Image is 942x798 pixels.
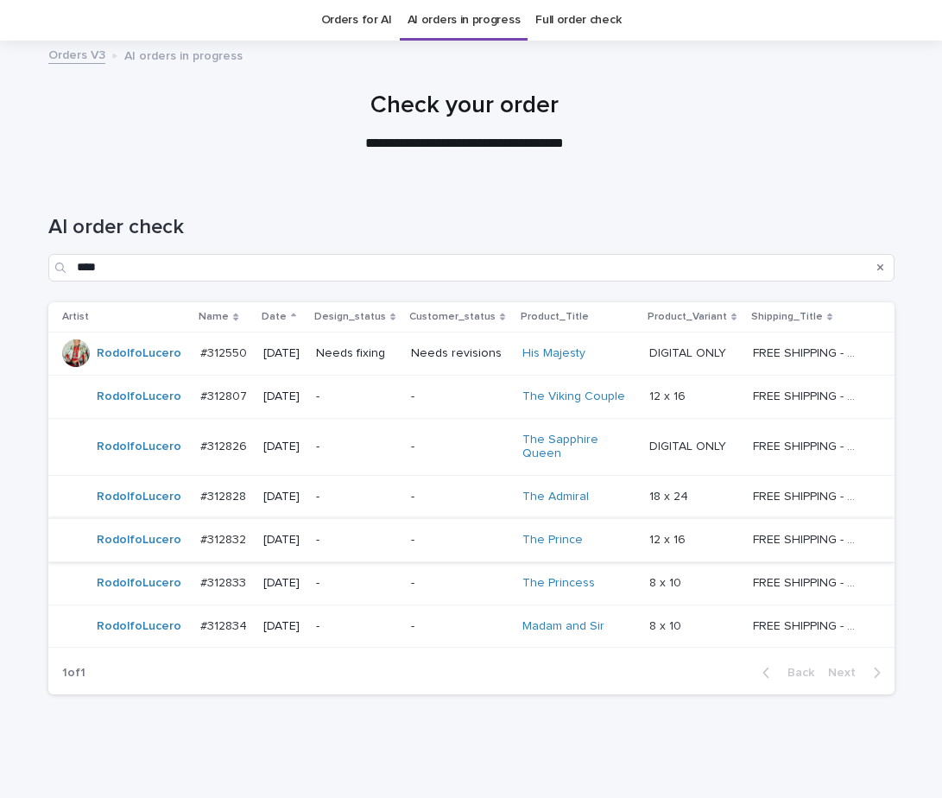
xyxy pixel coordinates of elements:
p: FREE SHIPPING - preview in 1-2 business days, after your approval delivery will take 5-10 b.d. [753,486,864,504]
p: #312833 [200,573,250,591]
p: DIGITAL ONLY [649,436,730,454]
button: Back [749,665,821,681]
p: - [316,490,398,504]
p: - [316,440,398,454]
p: Needs revisions [411,346,508,361]
span: Back [777,667,814,679]
p: [DATE] [263,440,301,454]
p: - [316,533,398,548]
p: AI orders in progress [124,45,243,64]
p: Design_status [314,307,386,326]
a: The Prince [522,533,583,548]
p: FREE SHIPPING - preview in 1-2 business days, after your approval delivery will take 5-10 b.d. [753,616,864,634]
a: RodolfoLucero [97,576,181,591]
p: FREE SHIPPING - preview in 1-2 business days, after your approval delivery will take 5-10 b.d. [753,343,864,361]
p: [DATE] [263,346,301,361]
a: The Princess [522,576,595,591]
p: FREE SHIPPING - preview in 1-2 business days, after your approval delivery will take 5-10 b.d. [753,529,864,548]
tr: RodolfoLucero #312828#312828 [DATE]--The Admiral 18 x 2418 x 24 FREE SHIPPING - preview in 1-2 bu... [48,476,895,519]
p: 8 x 10 [649,616,685,634]
p: - [411,576,508,591]
p: [DATE] [263,490,301,504]
p: 8 x 10 [649,573,685,591]
p: Date [262,307,287,326]
a: RodolfoLucero [97,440,181,454]
a: The Admiral [522,490,589,504]
p: 12 x 16 [649,386,689,404]
tr: RodolfoLucero #312834#312834 [DATE]--Madam and Sir 8 x 108 x 10 FREE SHIPPING - preview in 1-2 bu... [48,605,895,648]
p: - [411,389,508,404]
p: FREE SHIPPING - preview in 1-2 business days, after your approval delivery will take 5-10 b.d. [753,386,864,404]
p: #312828 [200,486,250,504]
p: - [411,490,508,504]
p: #312550 [200,343,250,361]
p: Name [199,307,229,326]
p: 18 x 24 [649,486,692,504]
p: - [316,389,398,404]
p: [DATE] [263,389,301,404]
p: FREE SHIPPING - preview in 1-2 business days, after your approval delivery will take 5-10 b.d. [753,573,864,591]
p: [DATE] [263,576,301,591]
a: RodolfoLucero [97,389,181,404]
h1: AI order check [48,215,895,240]
a: RodolfoLucero [97,619,181,634]
p: #312832 [200,529,250,548]
p: [DATE] [263,619,301,634]
span: Next [828,667,866,679]
p: - [316,576,398,591]
button: Next [821,665,895,681]
p: Artist [62,307,89,326]
p: #312826 [200,436,250,454]
tr: RodolfoLucero #312550#312550 [DATE]Needs fixingNeeds revisionsHis Majesty DIGITAL ONLYDIGITAL ONL... [48,332,895,375]
a: RodolfoLucero [97,346,181,361]
a: RodolfoLucero [97,533,181,548]
a: The Viking Couple [522,389,625,404]
p: - [411,440,508,454]
a: Orders V3 [48,44,105,64]
a: His Majesty [522,346,585,361]
a: RodolfoLucero [97,490,181,504]
p: - [316,619,398,634]
tr: RodolfoLucero #312832#312832 [DATE]--The Prince 12 x 1612 x 16 FREE SHIPPING - preview in 1-2 bus... [48,518,895,561]
p: Needs fixing [316,346,398,361]
a: Madam and Sir [522,619,604,634]
tr: RodolfoLucero #312833#312833 [DATE]--The Princess 8 x 108 x 10 FREE SHIPPING - preview in 1-2 bus... [48,561,895,605]
p: Product_Title [521,307,589,326]
p: [DATE] [263,533,301,548]
p: #312834 [200,616,250,634]
p: DIGITAL ONLY [649,343,730,361]
p: FREE SHIPPING - preview in 1-2 business days, after your approval delivery will take 5-10 b.d. [753,436,864,454]
input: Search [48,254,895,282]
h1: Check your order [41,92,888,121]
a: The Sapphire Queen [522,433,630,462]
p: #312807 [200,386,250,404]
p: 1 of 1 [48,652,99,694]
p: - [411,619,508,634]
p: 12 x 16 [649,529,689,548]
p: - [411,533,508,548]
p: Product_Variant [648,307,727,326]
p: Shipping_Title [751,307,823,326]
tr: RodolfoLucero #312807#312807 [DATE]--The Viking Couple 12 x 1612 x 16 FREE SHIPPING - preview in ... [48,375,895,418]
tr: RodolfoLucero #312826#312826 [DATE]--The Sapphire Queen DIGITAL ONLYDIGITAL ONLY FREE SHIPPING - ... [48,418,895,476]
p: Customer_status [409,307,496,326]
